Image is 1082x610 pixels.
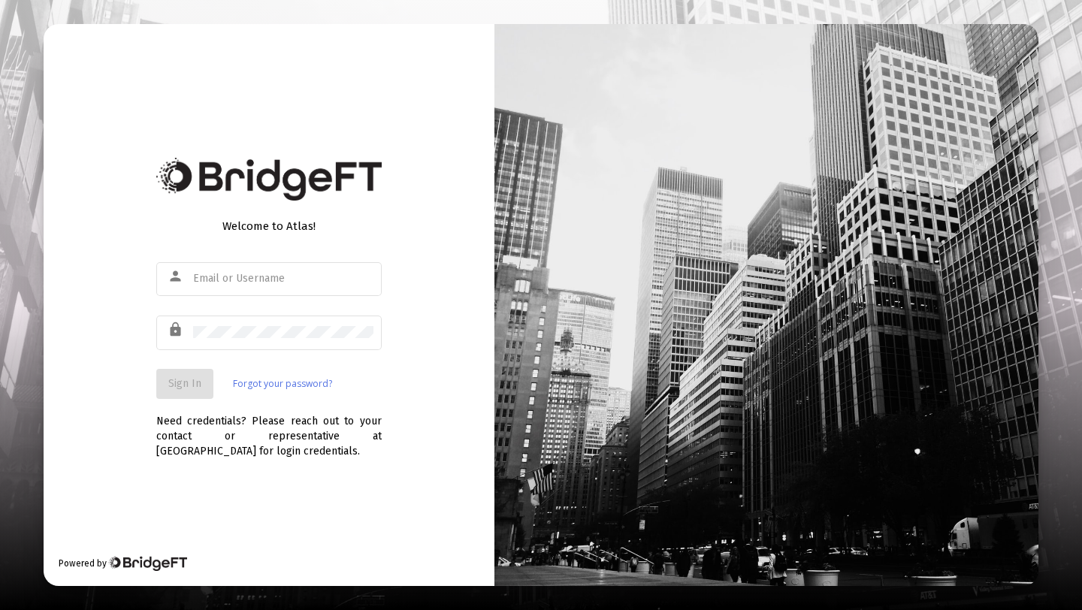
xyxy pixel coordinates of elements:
span: Sign In [168,377,201,390]
div: Welcome to Atlas! [156,219,382,234]
mat-icon: person [168,267,186,285]
mat-icon: lock [168,321,186,339]
input: Email or Username [193,273,373,285]
img: Bridge Financial Technology Logo [108,556,187,571]
div: Powered by [59,556,187,571]
img: Bridge Financial Technology Logo [156,158,382,201]
div: Need credentials? Please reach out to your contact or representative at [GEOGRAPHIC_DATA] for log... [156,399,382,459]
a: Forgot your password? [233,376,332,391]
button: Sign In [156,369,213,399]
